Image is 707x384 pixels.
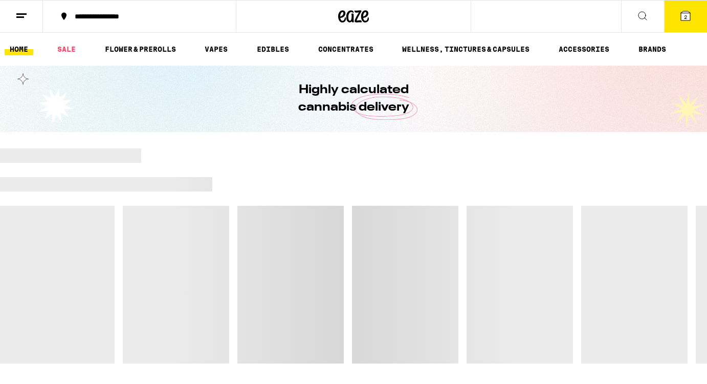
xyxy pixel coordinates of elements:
a: BRANDS [633,43,671,55]
h1: Highly calculated cannabis delivery [269,81,438,116]
a: ACCESSORIES [554,43,614,55]
a: VAPES [200,43,233,55]
span: 2 [684,14,687,20]
button: 2 [664,1,707,32]
a: WELLNESS, TINCTURES & CAPSULES [397,43,535,55]
a: FLOWER & PREROLLS [100,43,181,55]
a: HOME [5,43,33,55]
a: EDIBLES [252,43,294,55]
a: CONCENTRATES [313,43,379,55]
a: SALE [52,43,81,55]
